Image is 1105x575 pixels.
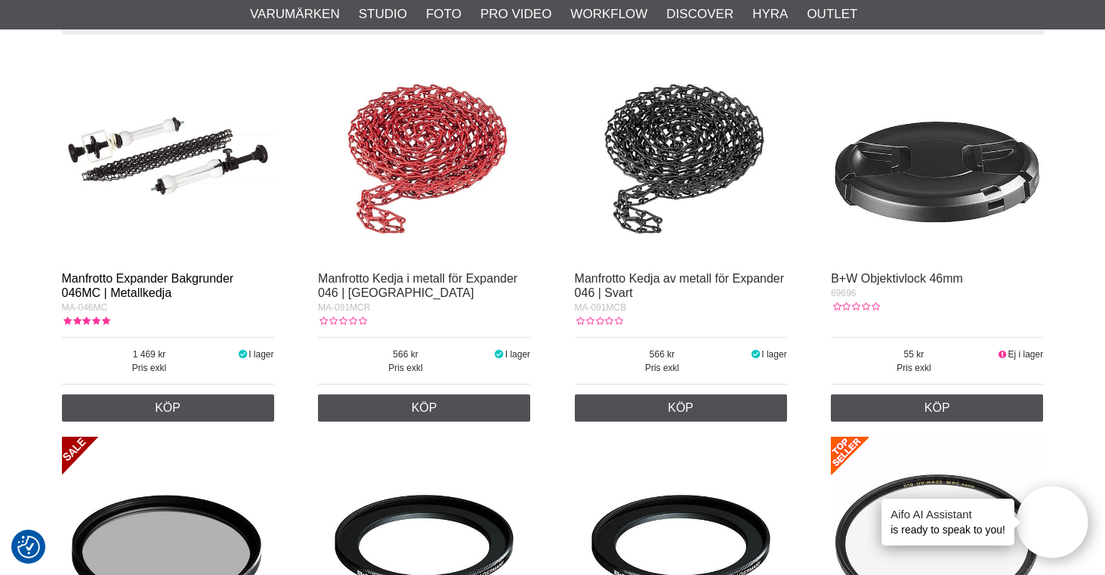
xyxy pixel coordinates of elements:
span: I lager [761,349,786,360]
i: I lager [236,349,248,360]
img: B+W Objektivlock 46mm [831,50,1043,262]
a: Manfrotto Kedja i metall för Expander 046 | [GEOGRAPHIC_DATA] [318,272,517,299]
a: Köp [575,394,787,422]
i: I lager [750,349,762,360]
div: Kundbetyg: 5.00 [62,314,110,328]
img: Manfrotto Expander Bakgrunder 046MC | Metallkedja [62,50,274,262]
button: Samtyckesinställningar [17,533,40,561]
span: Ej i lager [1008,349,1044,360]
a: Varumärken [250,5,340,24]
img: Manfrotto Kedja av metall för Expander 046 | Svart [575,50,787,262]
a: Hyra [752,5,788,24]
span: MA-091MCB [575,302,627,313]
i: I lager [493,349,505,360]
span: I lager [248,349,273,360]
span: 69696 [831,288,856,298]
div: Kundbetyg: 0 [318,314,366,328]
span: Pris exkl [62,361,237,375]
div: Kundbetyg: 0 [831,300,879,314]
a: Köp [831,394,1043,422]
a: Pro Video [480,5,551,24]
div: is ready to speak to you! [881,499,1014,546]
a: Köp [62,394,274,422]
a: Foto [426,5,461,24]
a: Manfrotto Kedja av metall för Expander 046 | Svart [575,272,784,299]
span: MA-046MC [62,302,108,313]
span: 55 [831,348,997,361]
span: MA-091MCR [318,302,370,313]
span: Pris exkl [318,361,493,375]
span: Pris exkl [575,361,750,375]
span: 566 [318,348,493,361]
i: Ej i lager [997,349,1008,360]
a: Workflow [570,5,647,24]
a: B+W Objektivlock 46mm [831,272,963,285]
span: Pris exkl [831,361,997,375]
a: Manfrotto Expander Bakgrunder 046MC | Metallkedja [62,272,234,299]
div: Kundbetyg: 0 [575,314,623,328]
span: 1 469 [62,348,237,361]
h4: Aifo AI Assistant [890,506,1005,522]
span: 566 [575,348,750,361]
img: Manfrotto Kedja i metall för Expander 046 | Röd [318,50,530,262]
img: Revisit consent button [17,536,40,558]
a: Studio [359,5,407,24]
a: Köp [318,394,530,422]
span: I lager [505,349,530,360]
a: Discover [666,5,733,24]
a: Outlet [807,5,857,24]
